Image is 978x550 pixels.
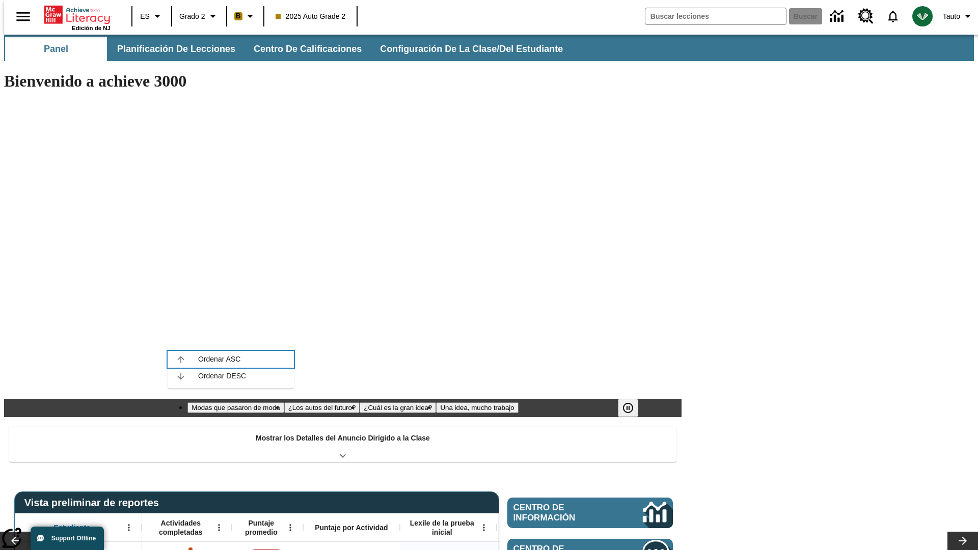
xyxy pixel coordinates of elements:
[24,497,164,509] span: Vista preliminar de reportes
[360,402,436,413] button: Diapositiva 3 ¿Cuál es la gran idea?
[121,520,137,535] button: Estudiante, Abrir menú,
[117,43,235,55] span: Planificación de lecciones
[8,2,38,32] button: Abrir el menú lateral
[4,37,572,61] div: Subbarra de navegación
[618,399,648,417] div: Pausar
[476,520,492,535] button: Abrir menú
[276,11,346,22] span: 2025 Auto Grade 2
[175,7,223,25] button: Grado: Grado 2, Elige un grado
[939,7,978,25] button: Perfil/Configuración
[44,5,111,25] a: Portada
[947,532,978,550] button: Carrusel de lecciones, seguir
[44,43,68,55] span: Panel
[4,8,149,17] body: Máximo 600 caracteres Presiona Escape para desactivar la barra de herramientas Presiona Alt + F10...
[147,518,214,537] span: Actividades completadas
[72,25,111,31] span: Edición de NJ
[5,37,107,61] button: Panel
[142,513,232,542] div: Actividades completadas
[943,11,960,22] span: Tauto
[4,72,682,91] h1: Bienvenido a achieve 3000
[906,3,939,30] button: Escoja un nuevo avatar
[15,513,142,542] div: Estudiante
[283,520,298,535] button: Puntaje promedio, Abrir menú,
[380,43,563,55] span: Configuración de la clase/del estudiante
[824,3,852,31] a: Centro de información
[198,354,286,365] span: Ordenar ASC
[645,8,786,24] input: Buscar campo
[852,3,880,30] a: Centro de recursos, Se abrirá en una pestaña nueva.
[211,520,227,535] button: Actividades completadas, Abrir menú,
[284,402,360,413] button: Diapositiva 2 ¿Los autos del futuro?
[135,7,168,25] button: Lenguaje: ES, Selecciona un idioma
[4,35,974,61] div: Subbarra de navegación
[315,523,388,532] span: Puntaje por Actividad
[256,433,430,444] p: Mostrar los Detalles del Anuncio Dirigido a la Clase
[140,11,150,22] span: ES
[236,10,241,22] span: B
[436,402,518,413] button: Diapositiva 4 Una idea, mucho trabajo
[54,523,91,532] span: Estudiante
[618,399,638,417] button: Pausar
[51,535,96,542] span: Support Offline
[109,37,243,61] button: Planificación de lecciones
[912,6,933,26] img: avatar image
[179,11,205,22] span: Grado 2
[187,402,284,413] button: Diapositiva 1 Modas que pasaron de moda
[230,7,260,25] button: Boost El color de la clase es anaranjado claro. Cambiar el color de la clase.
[405,518,479,537] span: Lexile de la prueba inicial
[9,427,676,462] div: Mostrar los Detalles del Anuncio Dirigido a la Clase
[254,43,362,55] span: Centro de calificaciones
[372,37,571,61] button: Configuración de la clase/del estudiante
[168,347,294,389] ul: Puntaje promedio, Abrir menú,
[246,37,370,61] button: Centro de calificaciones
[198,371,286,381] span: Ordenar DESC
[513,503,609,523] span: Centro de información
[880,3,906,30] a: Notificaciones
[507,498,673,528] a: Centro de información
[237,518,286,537] span: Puntaje promedio
[31,527,104,550] button: Support Offline
[232,513,303,542] div: Puntaje promedio
[44,4,111,31] div: Portada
